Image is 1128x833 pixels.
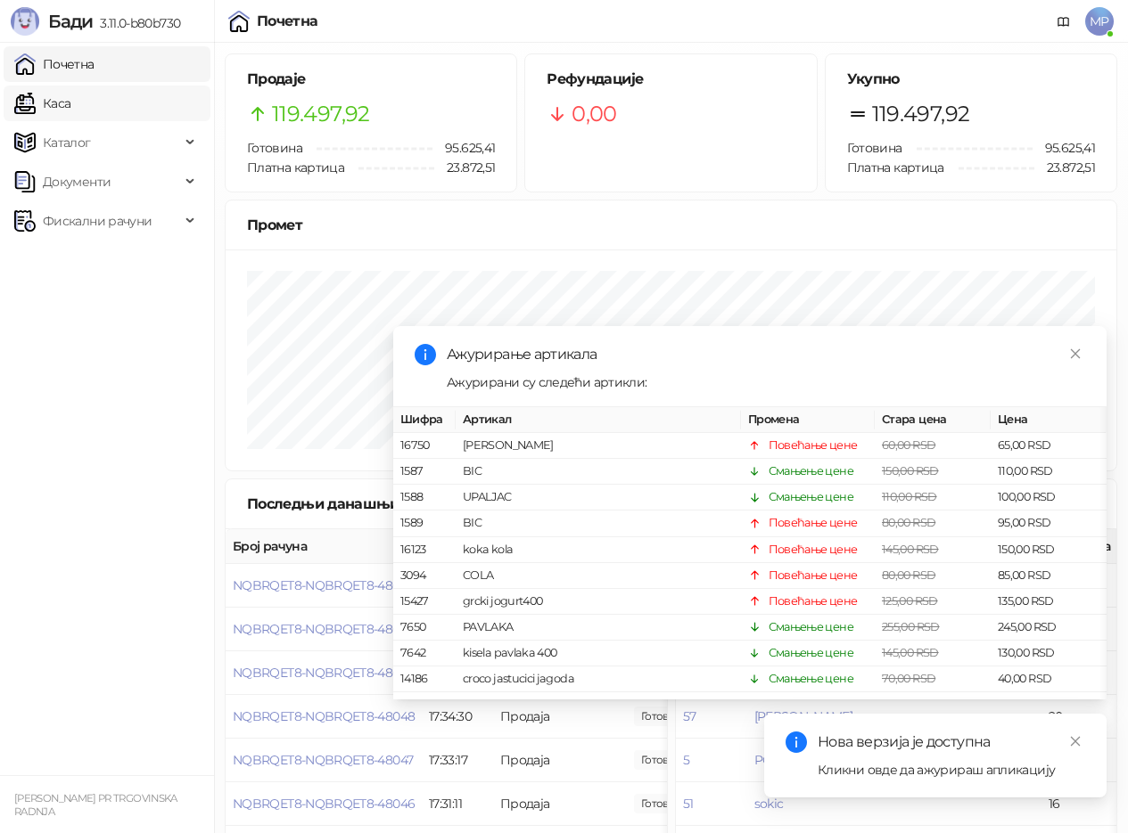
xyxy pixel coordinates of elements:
[786,731,807,753] span: info-circle
[1033,138,1095,158] span: 95.625,41
[493,782,627,826] td: Продаја
[991,615,1107,641] td: 245,00 RSD
[769,488,853,506] div: Смањење цене
[683,796,694,812] button: 51
[547,69,795,90] h5: Рефундације
[456,537,741,563] td: koka kola
[991,510,1107,536] td: 95,00 RSD
[43,203,152,239] span: Фискални рачуни
[233,796,415,812] button: NQBRQET8-NQBRQET8-48046
[683,708,696,724] button: 57
[1034,158,1095,177] span: 23.872,51
[991,407,1107,433] th: Цена
[634,794,695,813] span: 154,75
[43,164,111,200] span: Документи
[769,541,858,559] div: Повећање цене
[247,214,1095,236] div: Промет
[882,490,937,503] span: 110,00 RSD
[991,537,1107,563] td: 150,00 RSD
[882,594,938,608] span: 125,00 RSD
[233,708,415,724] button: NQBRQET8-NQBRQET8-48048
[432,138,495,158] span: 95.625,41
[422,695,493,739] td: 17:34:30
[456,433,741,459] td: [PERSON_NAME]
[847,69,1095,90] h5: Укупно
[447,344,1085,365] div: Ажурирање артикала
[634,750,695,770] span: 235,00
[754,752,807,768] button: POGACA
[14,86,70,121] a: Каса
[456,407,741,433] th: Артикал
[393,537,456,563] td: 16123
[882,646,939,659] span: 145,00 RSD
[393,641,456,666] td: 7642
[14,792,177,818] small: [PERSON_NAME] PR TRGOVINSKA RADNJA
[456,563,741,589] td: COLA
[847,159,944,176] span: Платна картица
[754,796,784,812] span: sokic
[882,698,942,711] span: 260,00 RSD
[43,125,91,160] span: Каталог
[991,589,1107,615] td: 135,00 RSD
[247,140,302,156] span: Готовина
[393,615,456,641] td: 7650
[882,620,940,633] span: 255,00 RSD
[769,437,858,454] div: Повећање цене
[754,708,853,724] button: [PERSON_NAME]
[882,672,935,685] span: 70,00 RSD
[493,695,627,739] td: Продаја
[1069,347,1082,360] span: close
[456,666,741,692] td: croco jastucici jagoda
[233,577,410,593] button: NQBRQET8-NQBRQET8-48051
[572,97,616,131] span: 0,00
[272,97,370,131] span: 119.497,92
[456,615,741,641] td: PAVLAKA
[882,568,935,582] span: 80,00 RSD
[415,344,436,365] span: info-circle
[882,438,935,452] span: 60,00 RSD
[233,665,415,681] button: NQBRQET8-NQBRQET8-48049
[456,692,741,718] td: SILJA
[991,485,1107,510] td: 100,00 RSD
[683,752,689,768] button: 5
[456,459,741,485] td: BIC
[456,641,741,666] td: kisela pavlaka 400
[14,46,95,82] a: Почетна
[769,670,853,688] div: Смањење цене
[769,462,853,480] div: Смањење цене
[393,666,456,692] td: 14186
[875,407,991,433] th: Стара цена
[456,485,741,510] td: UPALJAC
[882,543,939,556] span: 145,00 RSD
[48,11,93,32] span: Бади
[847,140,902,156] span: Готовина
[247,493,484,515] div: Последњи данашњи рачуни
[226,529,422,564] th: Број рачуна
[422,782,493,826] td: 17:31:11
[1066,344,1085,363] a: Close
[393,433,456,459] td: 16750
[882,516,935,529] span: 80,00 RSD
[769,696,853,714] div: Смањење цене
[818,731,1085,753] div: Нова верзија је доступна
[393,510,456,536] td: 1589
[1050,7,1078,36] a: Документација
[233,752,413,768] button: NQBRQET8-NQBRQET8-48047
[769,592,858,610] div: Повећање цене
[991,692,1107,718] td: 190,00 RSD
[447,372,1085,392] div: Ажурирани су следећи артикли:
[991,641,1107,666] td: 130,00 RSD
[257,14,318,29] div: Почетна
[769,567,858,584] div: Повећање цене
[1069,735,1082,747] span: close
[872,97,970,131] span: 119.497,92
[634,706,695,726] span: 470,00
[233,621,414,637] button: NQBRQET8-NQBRQET8-48050
[93,15,180,31] span: 3.11.0-b80b730
[991,666,1107,692] td: 40,00 RSD
[456,510,741,536] td: BIC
